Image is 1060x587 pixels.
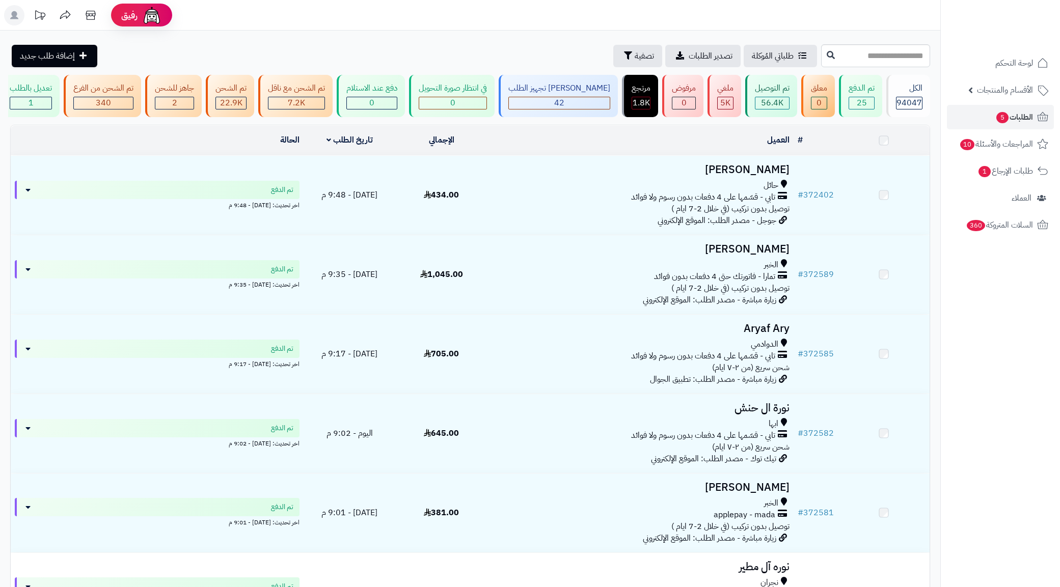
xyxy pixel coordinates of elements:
[764,259,778,271] span: الخبر
[817,97,822,109] span: 0
[632,82,650,94] div: مرتجع
[268,82,325,94] div: تم الشحن مع ناقل
[651,453,776,465] span: تيك توك - مصدر الطلب: الموقع الإلكتروني
[497,75,620,117] a: [PERSON_NAME] تجهيز الطلب 42
[346,82,397,94] div: دفع عند الاستلام
[712,361,790,374] span: شحن سريع (من ٢-٧ ايام)
[857,97,867,109] span: 25
[978,165,991,177] span: 1
[96,97,111,109] span: 340
[682,97,687,109] span: 0
[672,97,695,109] div: 0
[660,75,705,117] a: مرفوض 0
[369,97,374,109] span: 0
[798,427,834,439] a: #372582
[74,97,133,109] div: 340
[798,268,834,281] a: #372589
[977,83,1033,97] span: الأقسام والمنتجات
[335,75,407,117] a: دفع عند الاستلام 0
[321,507,377,519] span: [DATE] - 9:01 م
[991,18,1050,40] img: logo-2.png
[1012,191,1031,205] span: العملاء
[73,82,133,94] div: تم الشحن من الفرع
[654,271,775,283] span: تمارا - فاتورتك حتى 4 دفعات بدون فوائد
[977,164,1033,178] span: طلبات الإرجاع
[633,97,650,109] span: 1.8K
[947,51,1054,75] a: لوحة التحكم
[216,97,246,109] div: 22898
[671,520,790,533] span: توصيل بدون تركيب (في خلال 2-7 ايام )
[27,5,52,28] a: تحديثات المنصة
[650,373,776,385] span: زيارة مباشرة - مصدر الطلب: تطبيق الجوال
[798,348,803,360] span: #
[492,164,790,176] h3: [PERSON_NAME]
[635,50,654,62] span: تصفية
[705,75,743,117] a: ملغي 5K
[268,97,324,109] div: 7223
[631,350,775,362] span: تابي - قسّمها على 4 دفعات بدون رسوم ولا فوائد
[321,348,377,360] span: [DATE] - 9:17 م
[769,418,778,430] span: ابها
[321,268,377,281] span: [DATE] - 9:35 م
[271,344,293,354] span: تم الدفع
[321,189,377,201] span: [DATE] - 9:48 م
[798,348,834,360] a: #372585
[155,97,194,109] div: 2
[717,82,733,94] div: ملغي
[492,402,790,414] h3: نورة ال حنش
[752,50,794,62] span: طلباتي المُوكلة
[947,105,1054,129] a: الطلبات5
[121,9,138,21] span: رفيق
[849,97,874,109] div: 25
[896,82,922,94] div: الكل
[751,339,778,350] span: الدوادمي
[755,97,789,109] div: 56436
[755,82,790,94] div: تم التوصيل
[271,264,293,274] span: تم الدفع
[896,97,922,109] span: 94047
[761,97,783,109] span: 56.4K
[492,482,790,493] h3: [PERSON_NAME]
[947,159,1054,183] a: طلبات الإرجاع1
[672,82,696,94] div: مرفوض
[798,427,803,439] span: #
[15,516,300,527] div: اخر تحديث: [DATE] - 9:01 م
[764,180,778,191] span: حائل
[419,82,487,94] div: في انتظار صورة التحويل
[798,189,803,201] span: #
[947,213,1054,237] a: السلات المتروكة360
[15,437,300,448] div: اخر تحديث: [DATE] - 9:02 م
[554,97,564,109] span: 42
[947,132,1054,156] a: المراجعات والأسئلة10
[613,45,662,67] button: تصفية
[658,214,776,227] span: جوجل - مصدر الطلب: الموقع الإلكتروني
[256,75,335,117] a: تم الشحن مع ناقل 7.2K
[714,509,775,521] span: applepay - mada
[12,45,97,67] a: إضافة طلب جديد
[20,50,75,62] span: إضافة طلب جديد
[10,82,52,94] div: تعديل بالطلب
[689,50,732,62] span: تصدير الطلبات
[798,507,834,519] a: #372581
[798,507,803,519] span: #
[62,75,143,117] a: تم الشحن من الفرع 340
[671,203,790,215] span: توصيل بدون تركيب (في خلال 2-7 ايام )
[220,97,242,109] span: 22.9K
[204,75,256,117] a: تم الشحن 22.9K
[665,45,741,67] a: تصدير الطلبات
[811,82,827,94] div: معلق
[429,134,454,146] a: الإجمالي
[996,111,1009,123] span: 5
[271,423,293,433] span: تم الدفع
[718,97,733,109] div: 4954
[884,75,932,117] a: الكل94047
[407,75,497,117] a: في انتظار صورة التحويل 0
[280,134,300,146] a: الحالة
[631,191,775,203] span: تابي - قسّمها على 4 دفعات بدون رسوم ولا فوائد
[327,427,373,439] span: اليوم - 9:02 م
[155,82,194,94] div: جاهز للشحن
[959,137,1033,151] span: المراجعات والأسئلة
[620,75,660,117] a: مرتجع 1.8K
[420,268,463,281] span: 1,045.00
[143,75,204,117] a: جاهز للشحن 2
